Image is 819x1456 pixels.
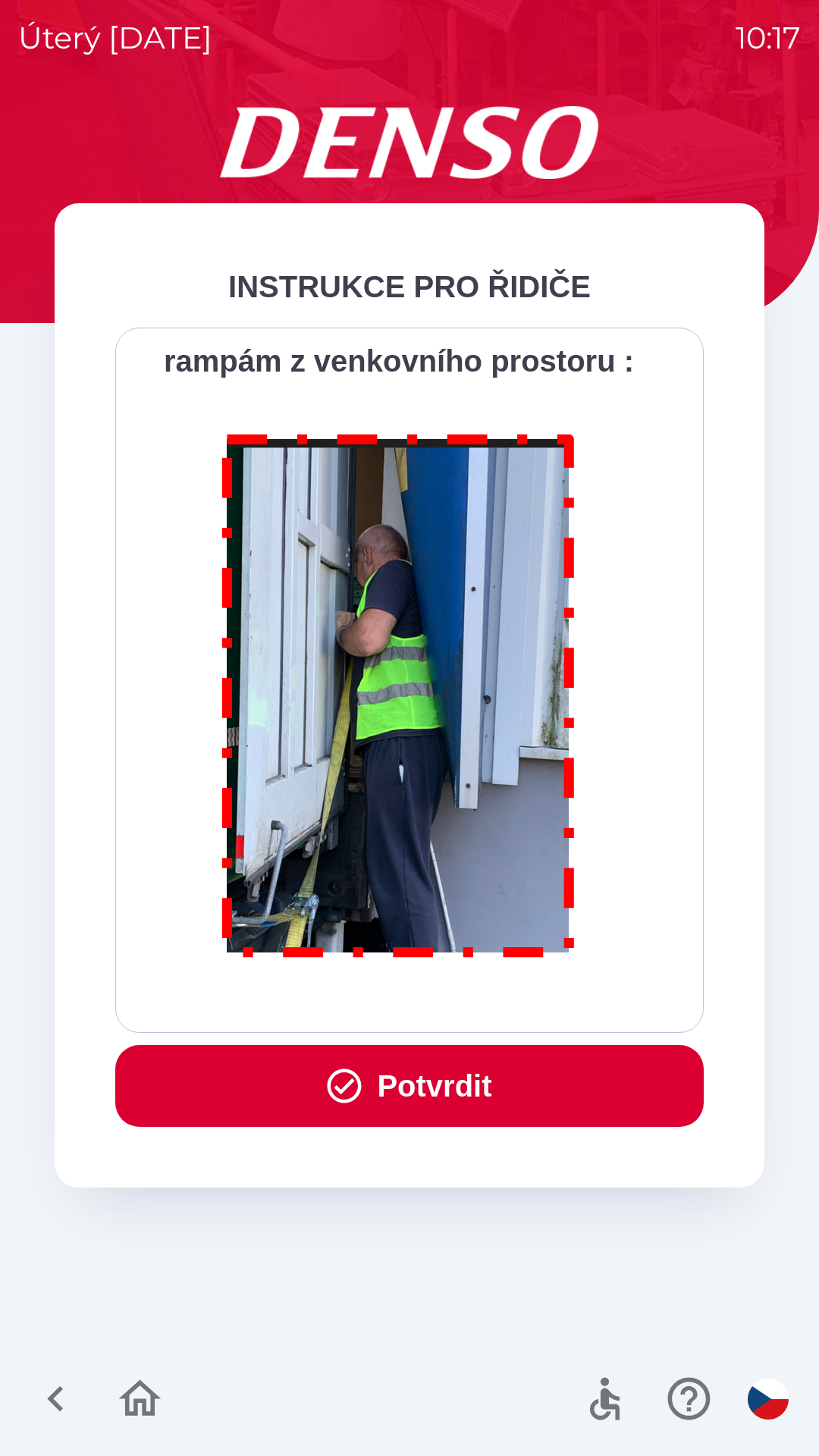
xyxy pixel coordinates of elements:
[205,414,593,971] img: M8MNayrTL6gAAAABJRU5ErkJggg==
[736,15,801,61] p: 10:17
[115,264,704,309] div: INSTRUKCE PRO ŘIDIČE
[55,106,764,179] img: Logo
[115,1045,704,1127] button: Potvrdit
[748,1379,789,1420] img: cs flag
[18,15,212,61] p: úterý [DATE]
